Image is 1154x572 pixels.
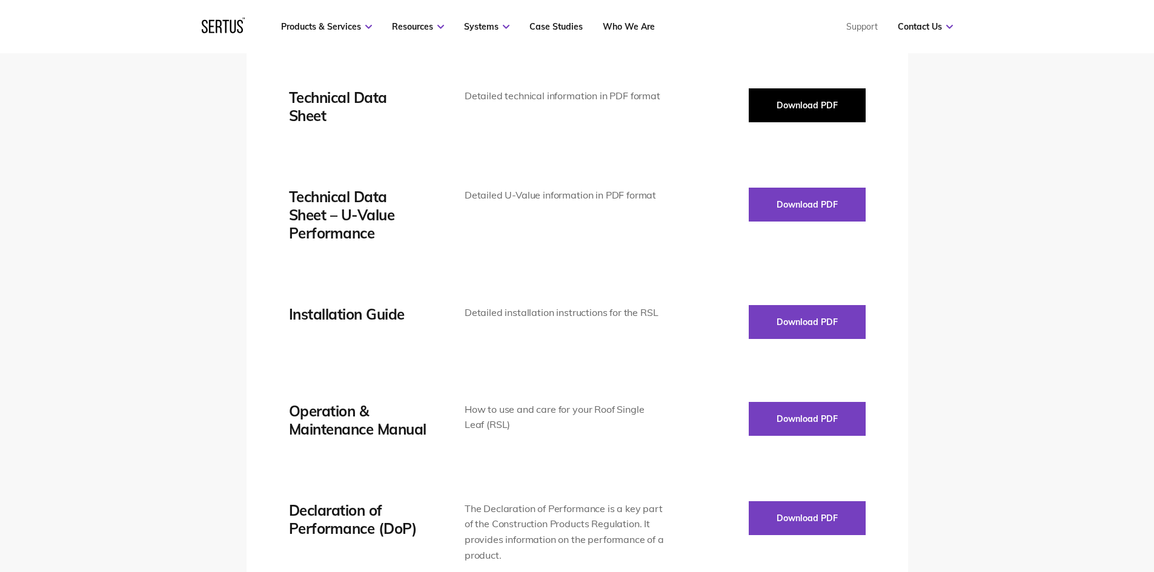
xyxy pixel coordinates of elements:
[465,188,665,203] div: Detailed U-Value information in PDF format
[749,88,866,122] button: Download PDF
[464,21,509,32] a: Systems
[749,188,866,222] button: Download PDF
[289,501,428,537] div: Declaration of Performance (DoP)
[392,21,444,32] a: Resources
[465,305,665,321] div: Detailed installation instructions for the RSL
[936,432,1154,572] iframe: Chat Widget
[898,21,953,32] a: Contact Us
[289,402,428,438] div: Operation & Maintenance Manual
[465,402,665,433] div: How to use and care for your Roof Single Leaf (RSL)
[465,501,665,563] div: The Declaration of Performance is a key part of the Construction Products Regulation. It provides...
[465,88,665,104] div: Detailed technical information in PDF format
[749,305,866,339] button: Download PDF
[289,188,428,242] div: Technical Data Sheet – U-Value Performance
[289,305,428,323] div: Installation Guide
[529,21,583,32] a: Case Studies
[749,501,866,535] button: Download PDF
[846,21,878,32] a: Support
[603,21,655,32] a: Who We Are
[749,402,866,436] button: Download PDF
[281,21,372,32] a: Products & Services
[289,88,428,125] div: Technical Data Sheet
